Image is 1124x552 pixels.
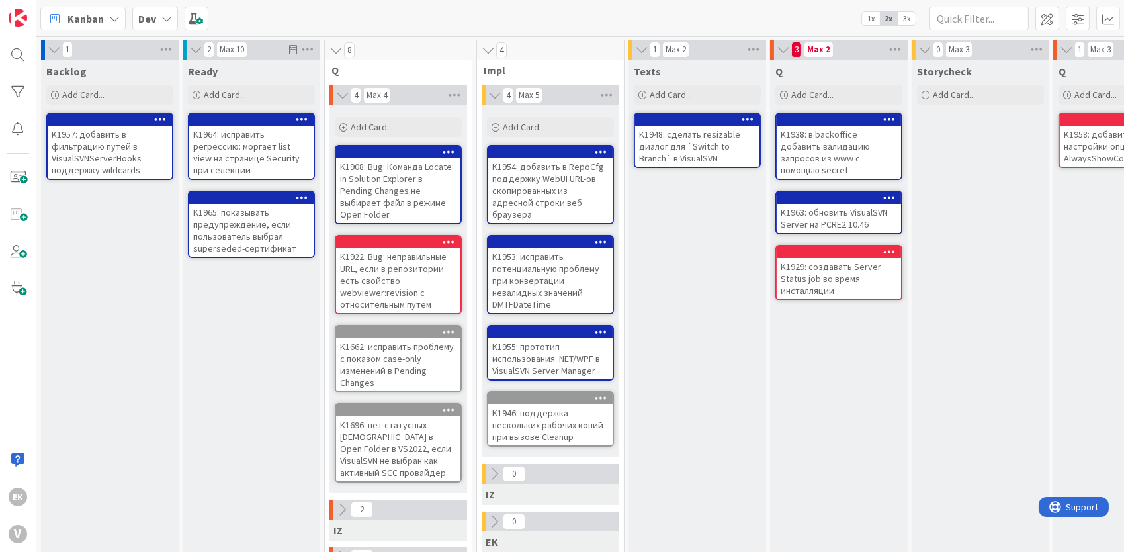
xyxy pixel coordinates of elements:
div: V [9,525,27,543]
div: K1929: создавать Server Status job во время инсталляции [777,258,901,299]
img: Visit kanbanzone.com [9,9,27,27]
span: Texts [634,65,661,78]
div: K1955: прототип использования .NET/WPF в VisualSVN Server Manager [488,326,613,379]
span: Kanban [67,11,104,26]
div: Max 3 [1090,46,1111,53]
span: Q [331,64,455,77]
div: K1963: обновить VisualSVN Server на PCRE2 10.46 [777,192,901,233]
div: Max 2 [666,46,686,53]
span: 8 [344,42,355,58]
span: Add Card... [933,89,975,101]
span: Add Card... [62,89,105,101]
span: 1 [650,42,660,58]
div: K1965: показывать предупреждение, если пользователь выбрал superseded-сертификат [189,192,314,257]
span: Add Card... [791,89,834,101]
div: K1948: сделать resizable диалог для `Switch to Branch` в VisualSVN [635,114,759,167]
span: Impl [484,64,607,77]
div: K1696: нет статусных [DEMOGRAPHIC_DATA] в Open Folder в VS2022, если VisualSVN не выбран как акти... [336,404,460,481]
div: K1955: прототип использования .NET/WPF в VisualSVN Server Manager [488,338,613,379]
span: 2x [880,12,898,25]
div: K1908: Bug: Команда Locate in Solution Explorer в Pending Changes не выбирает файл в режиме Open ... [336,158,460,223]
div: K1964: исправить регрессию: моргает list view на странице Security при селекции [189,114,314,179]
div: K1957: добавить в фильтрацию путей в VisualSVNServerHooks поддержку wildcards [48,126,172,179]
span: 2 [351,502,373,518]
span: Q [1059,65,1066,78]
div: K1963: обновить VisualSVN Server на PCRE2 10.46 [777,204,901,233]
span: 0 [933,42,943,58]
span: 4 [351,87,361,103]
span: Support [28,2,60,18]
div: K1922: Bug: неправильные URL, если в репозитории есть свойство webviewer:revision с относительным... [336,248,460,313]
div: K1938: в backoffice добавить валидацию запросов из www с помощью secret [777,114,901,179]
span: Storycheck [917,65,972,78]
div: K1938: в backoffice добавить валидацию запросов из www с помощью secret [777,126,901,179]
b: Dev [138,12,156,25]
span: Ready [188,65,218,78]
div: K1662: исправить проблему с показом case-only изменений в Pending Changes [336,326,460,391]
div: K1948: сделать resizable диалог для `Switch to Branch` в VisualSVN [635,126,759,167]
span: 1 [62,42,73,58]
div: K1908: Bug: Команда Locate in Solution Explorer в Pending Changes не выбирает файл в режиме Open ... [336,146,460,223]
span: 1 [1074,42,1085,58]
div: K1946: поддержка нескольких рабочих копий при вызове Cleanup [488,392,613,445]
input: Quick Filter... [929,7,1029,30]
div: EK [9,488,27,506]
div: K1957: добавить в фильтрацию путей в VisualSVNServerHooks поддержку wildcards [48,114,172,179]
div: Max 10 [220,46,244,53]
span: Q [775,65,783,78]
div: Max 4 [367,92,387,99]
div: K1922: Bug: неправильные URL, если в репозитории есть свойство webviewer:revision с относительным... [336,236,460,313]
span: Add Card... [503,121,545,133]
span: 0 [503,514,525,529]
div: K1953: исправить потенциальную проблему при конвертации невалидных значений DMTFDateTime [488,248,613,313]
span: 3x [898,12,916,25]
div: Max 2 [807,46,830,53]
span: IZ [486,488,495,501]
span: Add Card... [204,89,246,101]
span: Backlog [46,65,87,78]
div: Max 3 [949,46,969,53]
span: Add Card... [650,89,692,101]
span: 4 [503,87,513,103]
div: K1954: добавить в RepoCfg поддержку WebUI URL-ов скопированных из адресной строки веб браузера [488,158,613,223]
span: 0 [503,466,525,482]
div: K1965: показывать предупреждение, если пользователь выбрал superseded-сертификат [189,204,314,257]
div: K1946: поддержка нескольких рабочих копий при вызове Cleanup [488,404,613,445]
span: 4 [496,42,507,58]
span: Add Card... [351,121,393,133]
span: EK [486,535,498,549]
div: K1954: добавить в RepoCfg поддержку WebUI URL-ов скопированных из адресной строки веб браузера [488,146,613,223]
div: K1953: исправить потенциальную проблему при конвертации невалидных значений DMTFDateTime [488,236,613,313]
div: K1964: исправить регрессию: моргает list view на странице Security при селекции [189,126,314,179]
div: K1929: создавать Server Status job во время инсталляции [777,246,901,299]
span: IZ [333,524,343,537]
span: 2 [204,42,214,58]
div: Max 5 [519,92,539,99]
span: Add Card... [1074,89,1117,101]
div: K1696: нет статусных [DEMOGRAPHIC_DATA] в Open Folder в VS2022, если VisualSVN не выбран как акти... [336,416,460,481]
span: 1x [862,12,880,25]
div: K1662: исправить проблему с показом case-only изменений в Pending Changes [336,338,460,391]
span: 3 [791,42,802,58]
